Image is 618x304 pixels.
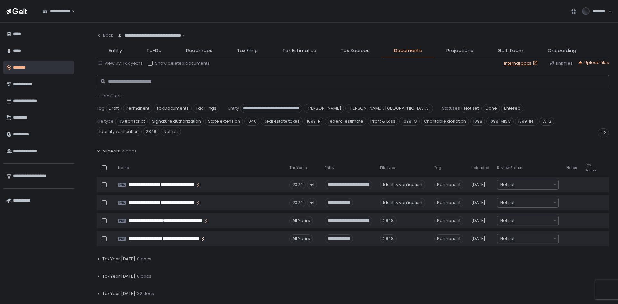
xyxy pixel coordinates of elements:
[244,117,259,126] span: 1040
[500,181,515,188] span: Not set
[471,200,485,206] span: [DATE]
[515,181,552,188] input: Search for option
[345,104,433,113] span: [PERSON_NAME]. [GEOGRAPHIC_DATA]
[307,198,317,207] div: +1
[341,47,370,54] span: Tax Sources
[289,216,313,225] div: All Years
[137,256,151,262] span: 0 docs
[434,216,464,225] span: Permanent
[421,117,469,126] span: Charitable donation
[97,118,114,124] span: File type
[470,117,485,126] span: 1098
[566,165,577,170] span: Notes
[471,165,489,170] span: Uploaded
[434,180,464,189] span: Permanent
[97,106,105,111] span: Tag
[261,117,303,126] span: Real estate taxes
[304,117,323,126] span: 1099-R
[497,198,558,207] div: Search for option
[434,165,441,170] span: Tag
[282,47,316,54] span: Tax Estimates
[106,104,122,113] span: Draft
[380,198,425,207] div: Identity verification
[434,198,464,207] span: Permanent
[539,117,554,126] span: W-2
[498,47,523,54] span: Gelt Team
[143,127,159,136] span: 2848
[548,47,576,54] span: Onboarding
[394,47,422,54] span: Documents
[161,127,181,136] span: Not set
[97,29,113,42] button: Back
[186,47,212,54] span: Roadmaps
[380,234,397,243] div: 2848
[118,165,129,170] span: Name
[289,180,306,189] div: 2024
[368,117,398,126] span: Profit & Loss
[289,234,313,243] div: All Years
[289,198,306,207] div: 2024
[307,180,317,189] div: +1
[98,60,143,66] div: View by: Tax years
[500,199,515,206] span: Not set
[461,104,482,113] span: Not set
[598,128,609,137] div: +2
[146,47,162,54] span: To-Do
[97,93,122,99] button: - Hide filters
[471,236,485,242] span: [DATE]
[442,106,460,111] span: Statuses
[515,217,552,224] input: Search for option
[500,217,515,224] span: Not set
[193,104,219,113] span: Tax Filings
[380,180,425,189] div: Identity verification
[304,104,344,113] span: [PERSON_NAME]
[515,235,552,242] input: Search for option
[446,47,473,54] span: Projections
[109,47,122,54] span: Entity
[122,148,136,154] span: 4 docs
[380,165,395,170] span: File type
[102,148,120,154] span: All Years
[123,104,152,113] span: Permanent
[515,117,538,126] span: 1099-INT
[325,165,334,170] span: Entity
[483,104,500,113] span: Done
[237,47,258,54] span: Tax Filing
[115,117,148,126] span: IRS transcript
[325,117,366,126] span: Federal estimate
[102,291,135,297] span: Tax Year [DATE]
[39,5,75,18] div: Search for option
[578,60,609,66] button: Upload files
[471,182,485,188] span: [DATE]
[97,127,142,136] span: Identity verification
[549,60,573,66] button: Link files
[137,273,151,279] span: 0 docs
[497,180,558,189] div: Search for option
[205,117,243,126] span: State extension
[497,165,522,170] span: Review Status
[585,163,597,172] span: Tax Source
[102,273,135,279] span: Tax Year [DATE]
[515,199,552,206] input: Search for option
[497,216,558,226] div: Search for option
[228,106,239,111] span: Entity
[97,32,113,38] div: Back
[504,60,539,66] a: Internal docs
[113,29,185,42] div: Search for option
[399,117,420,126] span: 1099-G
[137,291,154,297] span: 32 docs
[434,234,464,243] span: Permanent
[500,235,515,242] span: Not set
[149,117,204,126] span: Signature authorization
[102,256,135,262] span: Tax Year [DATE]
[486,117,514,126] span: 1099-MISC
[471,218,485,224] span: [DATE]
[154,104,192,113] span: Tax Documents
[380,216,397,225] div: 2848
[497,234,558,244] div: Search for option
